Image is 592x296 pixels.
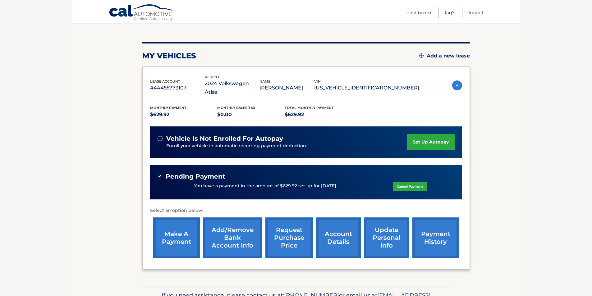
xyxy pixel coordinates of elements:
span: Pending Payment [166,173,225,180]
p: #44455773107 [150,84,205,92]
span: vin [314,79,321,84]
span: vehicle is not enrolled for autopay [166,135,283,143]
a: make a payment [153,217,200,258]
span: Monthly sales Tax [217,106,255,110]
p: You have a payment in the amount of $629.92 set up for [DATE]. [194,183,337,189]
a: FAQ's [445,7,455,18]
span: Monthly Payment [150,106,186,110]
span: vehicle [205,75,220,79]
a: payment history [412,217,459,258]
span: lease account [150,79,180,84]
p: Enroll your vehicle in automatic recurring payment deduction. [166,143,407,149]
p: [US_VEHICLE_IDENTIFICATION_NUMBER] [314,84,419,92]
a: account details [316,217,361,258]
p: $629.92 [285,110,352,119]
a: Cancel Payment [393,182,427,191]
p: $629.92 [150,110,218,119]
a: Add/Remove bank account info [203,217,262,258]
span: name [259,79,270,84]
a: update personal info [364,217,409,258]
h2: my vehicles [142,51,196,61]
p: 2024 Volkswagen Atlas [205,79,259,97]
p: $0.00 [217,110,285,119]
a: set up autopay [407,134,454,150]
a: request purchase price [265,217,313,258]
a: Cal Automotive [109,4,174,22]
span: Total Monthly Payment [285,106,334,110]
p: Select an option below: [150,207,462,214]
a: Dashboard [406,7,431,18]
a: Logout [469,7,484,18]
a: Add a new lease [419,53,470,59]
img: check-green.svg [158,174,162,178]
p: [PERSON_NAME] [259,84,314,92]
img: add.svg [419,53,424,58]
img: alert-white.svg [158,136,163,141]
img: accordion-active.svg [452,80,462,90]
